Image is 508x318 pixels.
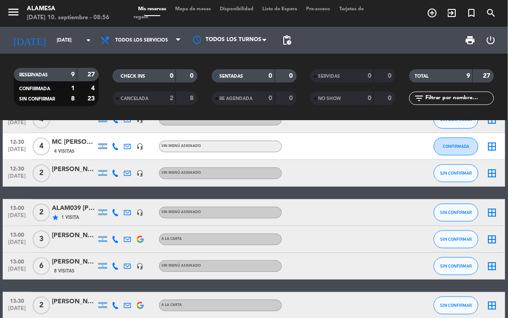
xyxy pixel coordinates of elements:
[162,171,202,175] span: Sin menú asignado
[33,230,50,248] span: 3
[434,204,479,222] button: SIN CONFIRMAR
[6,163,28,173] span: 12:30
[302,7,335,12] span: Pre-acceso
[434,230,479,248] button: SIN CONFIRMAR
[466,8,477,18] i: turned_in_not
[258,7,302,12] span: Lista de Espera
[137,143,144,150] i: headset_mic
[137,302,144,309] img: google-logo.png
[483,73,492,79] strong: 27
[388,95,393,101] strong: 0
[220,96,253,101] span: RE AGENDADA
[190,73,196,79] strong: 0
[486,8,497,18] i: search
[71,85,75,92] strong: 1
[220,74,244,79] span: SENTADAS
[443,144,470,149] span: CONFIRMADA
[434,164,479,182] button: SIN CONFIRMAR
[441,264,472,268] span: SIN CONFIRMAR
[487,261,497,272] i: border_all
[170,73,173,79] strong: 0
[414,93,424,104] i: filter_list
[424,93,494,103] input: Filtrar por nombre...
[170,95,173,101] strong: 2
[7,5,20,22] button: menu
[33,138,50,155] span: 4
[54,148,75,155] span: 4 Visitas
[487,234,497,245] i: border_all
[115,38,168,43] span: Todos los servicios
[171,7,215,12] span: Mapa de mesas
[61,214,79,221] span: 1 Visita
[465,35,476,46] span: print
[6,213,28,223] span: [DATE]
[7,5,20,19] i: menu
[137,209,144,216] i: headset_mic
[6,256,28,266] span: 13:00
[319,74,340,79] span: SERVIDAS
[6,120,28,130] span: [DATE]
[289,73,294,79] strong: 0
[52,164,97,175] div: [PERSON_NAME]
[134,7,171,12] span: Mis reservas
[441,210,472,215] span: SIN CONFIRMAR
[162,237,182,241] span: A LA CARTA
[481,27,501,54] div: LOG OUT
[6,229,28,239] span: 13:00
[19,97,55,101] span: SIN CONFIRMAR
[6,136,28,146] span: 12:30
[71,96,75,102] strong: 8
[6,146,28,157] span: [DATE]
[91,85,97,92] strong: 4
[162,210,202,214] span: Sin menú asignado
[486,35,496,46] i: power_settings_new
[137,170,144,177] i: headset_mic
[368,95,371,101] strong: 0
[6,305,28,316] span: [DATE]
[83,35,94,46] i: arrow_drop_down
[27,4,109,13] div: Alamesa
[162,144,202,148] span: Sin menú asignado
[137,236,144,243] img: google-logo.png
[487,141,497,152] i: border_all
[487,168,497,179] i: border_all
[52,137,97,147] div: MC [PERSON_NAME]
[6,202,28,213] span: 13:00
[269,95,273,101] strong: 0
[162,117,202,121] span: Sin menú asignado
[281,35,292,46] span: pending_actions
[33,164,50,182] span: 2
[162,303,182,307] span: A LA CARTA
[19,73,48,77] span: RESERVADAS
[33,297,50,314] span: 2
[388,73,393,79] strong: 0
[71,71,75,78] strong: 9
[215,7,258,12] span: Disponibilidad
[434,138,479,155] button: CONFIRMADA
[434,297,479,314] button: SIN CONFIRMAR
[52,214,59,221] i: star
[434,257,479,275] button: SIN CONFIRMAR
[269,73,273,79] strong: 0
[52,297,97,307] div: [PERSON_NAME]
[19,87,50,91] span: CONFIRMADA
[447,8,458,18] i: exit_to_app
[52,203,97,213] div: ALAM039 [PERSON_NAME]
[121,96,148,101] span: CANCELADA
[441,171,472,176] span: SIN CONFIRMAR
[441,237,472,242] span: SIN CONFIRMAR
[162,264,202,268] span: Sin menú asignado
[7,31,52,50] i: [DATE]
[52,230,97,241] div: [PERSON_NAME]
[6,239,28,250] span: [DATE]
[487,207,497,218] i: border_all
[441,303,472,308] span: SIN CONFIRMAR
[88,96,97,102] strong: 23
[52,257,97,267] div: [PERSON_NAME]
[368,73,371,79] strong: 0
[6,173,28,184] span: [DATE]
[27,13,109,22] div: [DATE] 10. septiembre - 08:56
[487,300,497,311] i: border_all
[319,96,341,101] span: NO SHOW
[427,8,438,18] i: add_circle_outline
